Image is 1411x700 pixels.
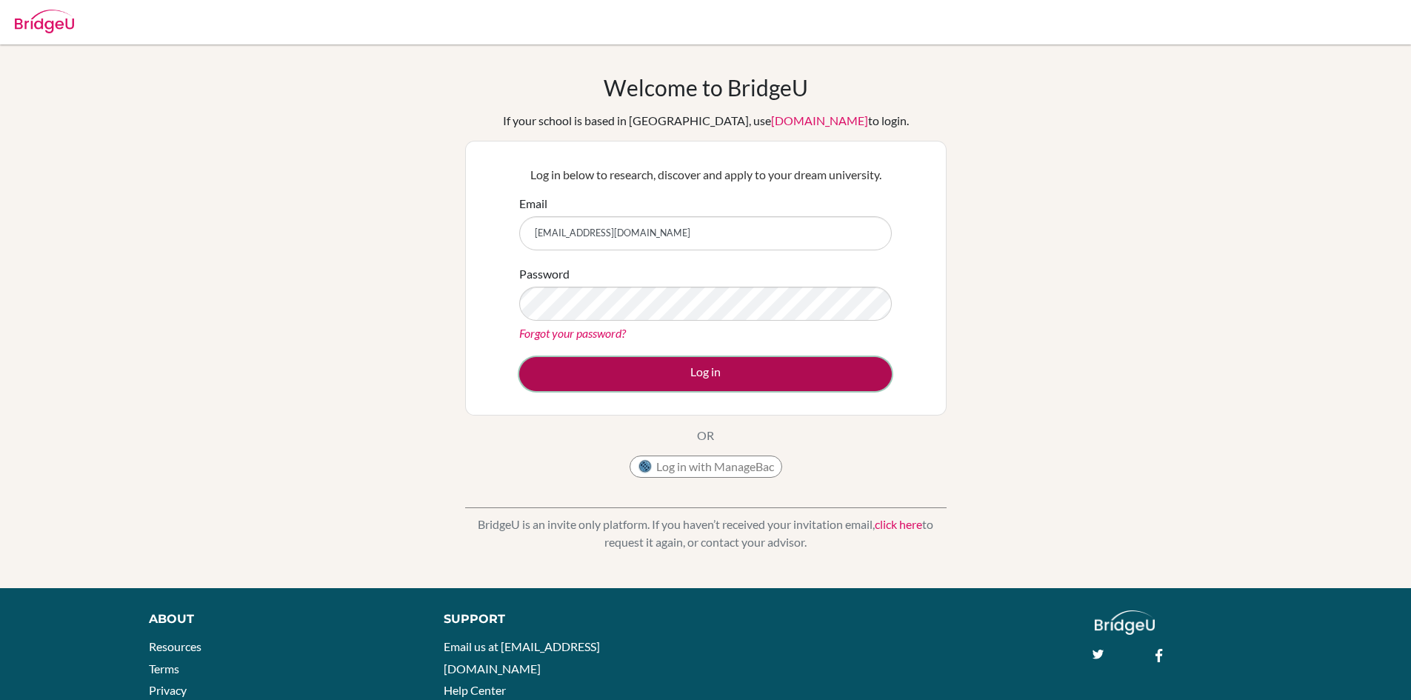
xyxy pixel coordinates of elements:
[604,74,808,101] h1: Welcome to BridgeU
[771,113,868,127] a: [DOMAIN_NAME]
[519,265,570,283] label: Password
[15,10,74,33] img: Bridge-U
[149,610,410,628] div: About
[444,610,688,628] div: Support
[444,683,506,697] a: Help Center
[1095,610,1155,635] img: logo_white@2x-f4f0deed5e89b7ecb1c2cc34c3e3d731f90f0f143d5ea2071677605dd97b5244.png
[519,195,547,213] label: Email
[444,639,600,676] a: Email us at [EMAIL_ADDRESS][DOMAIN_NAME]
[149,639,201,653] a: Resources
[519,357,892,391] button: Log in
[697,427,714,444] p: OR
[465,516,947,551] p: BridgeU is an invite only platform. If you haven’t received your invitation email, to request it ...
[875,517,922,531] a: click here
[519,166,892,184] p: Log in below to research, discover and apply to your dream university.
[519,326,626,340] a: Forgot your password?
[149,683,187,697] a: Privacy
[503,112,909,130] div: If your school is based in [GEOGRAPHIC_DATA], use to login.
[630,456,782,478] button: Log in with ManageBac
[149,661,179,676] a: Terms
